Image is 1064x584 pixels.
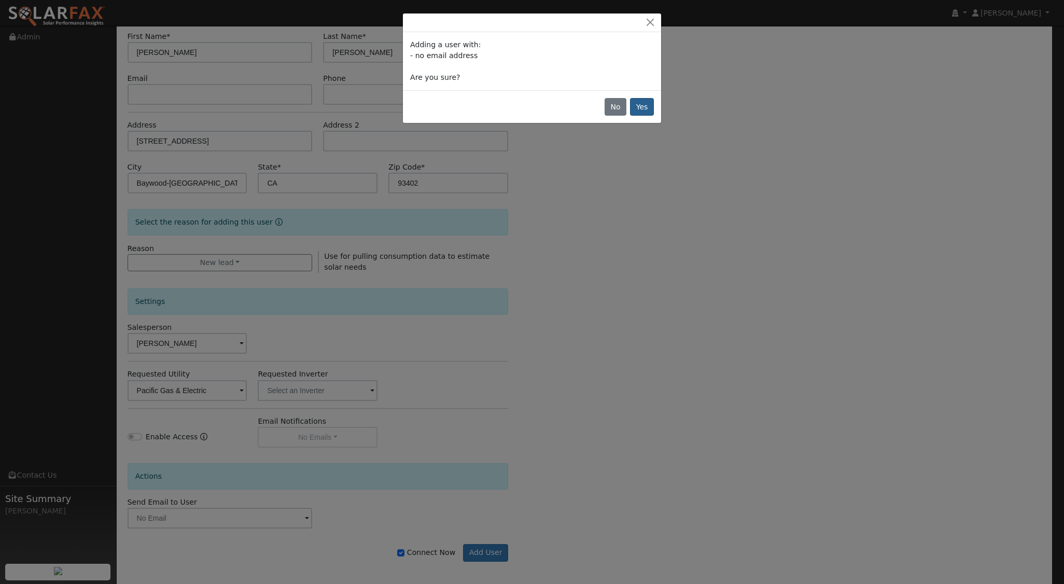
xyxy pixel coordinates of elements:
[410,40,481,49] span: Adding a user with:
[605,98,626,116] button: No
[410,51,478,60] span: - no email address
[410,73,460,81] span: Are you sure?
[630,98,654,116] button: Yes
[643,17,657,28] button: Close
